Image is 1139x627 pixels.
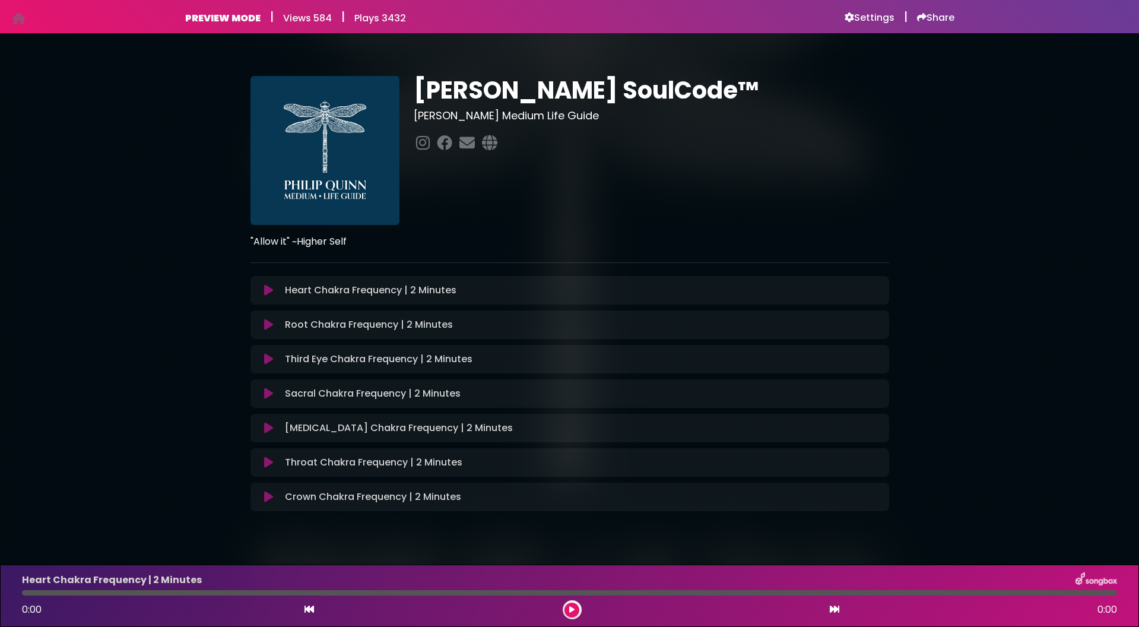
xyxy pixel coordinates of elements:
[283,12,332,24] h6: Views 584
[845,12,894,24] a: Settings
[285,421,513,435] p: [MEDICAL_DATA] Chakra Frequency | 2 Minutes
[285,283,456,297] p: Heart Chakra Frequency | 2 Minutes
[414,109,889,122] h3: [PERSON_NAME] Medium Life Guide
[904,9,908,24] h5: |
[285,387,461,401] p: Sacral Chakra Frequency | 2 Minutes
[270,9,274,24] h5: |
[354,12,406,24] h6: Plays 3432
[341,9,345,24] h5: |
[285,455,462,470] p: Throat Chakra Frequency | 2 Minutes
[185,12,261,24] h6: PREVIEW MODE
[414,76,889,104] h1: [PERSON_NAME] SoulCode™
[285,490,461,504] p: Crown Chakra Frequency | 2 Minutes
[250,76,399,225] img: I7IJcRuSRYWixn1lNlhH
[285,318,453,332] p: Root Chakra Frequency | 2 Minutes
[917,12,954,24] a: Share
[285,352,472,366] p: Third Eye Chakra Frequency | 2 Minutes
[250,235,347,248] strong: "Allow it" ~Higher Self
